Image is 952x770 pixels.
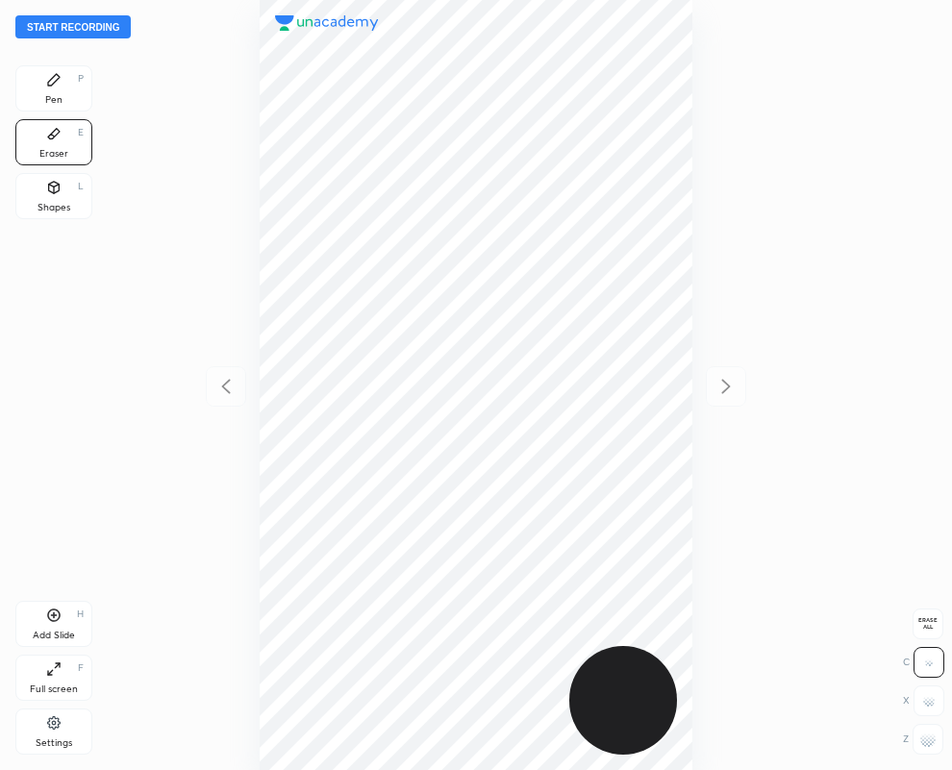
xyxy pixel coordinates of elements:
span: Erase all [914,617,942,631]
div: L [78,182,84,191]
div: C [903,647,944,678]
div: Eraser [39,149,68,159]
div: Add Slide [33,631,75,640]
img: logo.38c385cc.svg [275,15,379,31]
div: H [77,609,84,619]
button: Start recording [15,15,131,38]
div: X [903,685,944,716]
div: Z [903,724,943,755]
div: Settings [36,738,72,748]
div: P [78,74,84,84]
div: Full screen [30,684,78,694]
div: E [78,128,84,137]
div: F [78,663,84,673]
div: Shapes [38,203,70,212]
div: Pen [45,95,63,105]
